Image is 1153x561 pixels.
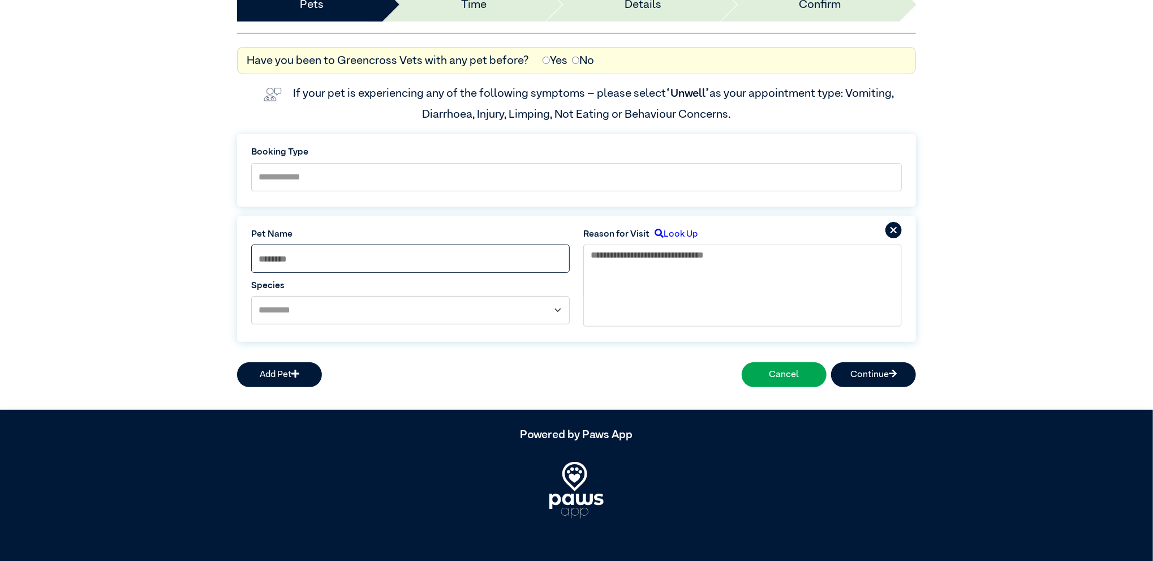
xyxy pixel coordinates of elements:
label: Pet Name [251,228,570,241]
input: Yes [543,57,550,64]
h5: Powered by Paws App [237,428,916,442]
label: No [572,52,594,69]
label: Yes [543,52,567,69]
button: Continue [831,362,916,387]
label: If your pet is experiencing any of the following symptoms – please select as your appointment typ... [293,88,896,119]
img: PawsApp [549,462,604,519]
label: Look Up [649,228,698,241]
label: Species [251,279,570,293]
button: Cancel [742,362,827,387]
img: vet [259,83,286,106]
input: No [572,57,579,64]
label: Booking Type [251,145,902,159]
label: Reason for Visit [583,228,649,241]
label: Have you been to Greencross Vets with any pet before? [247,52,529,69]
span: “Unwell” [666,88,709,99]
button: Add Pet [237,362,322,387]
